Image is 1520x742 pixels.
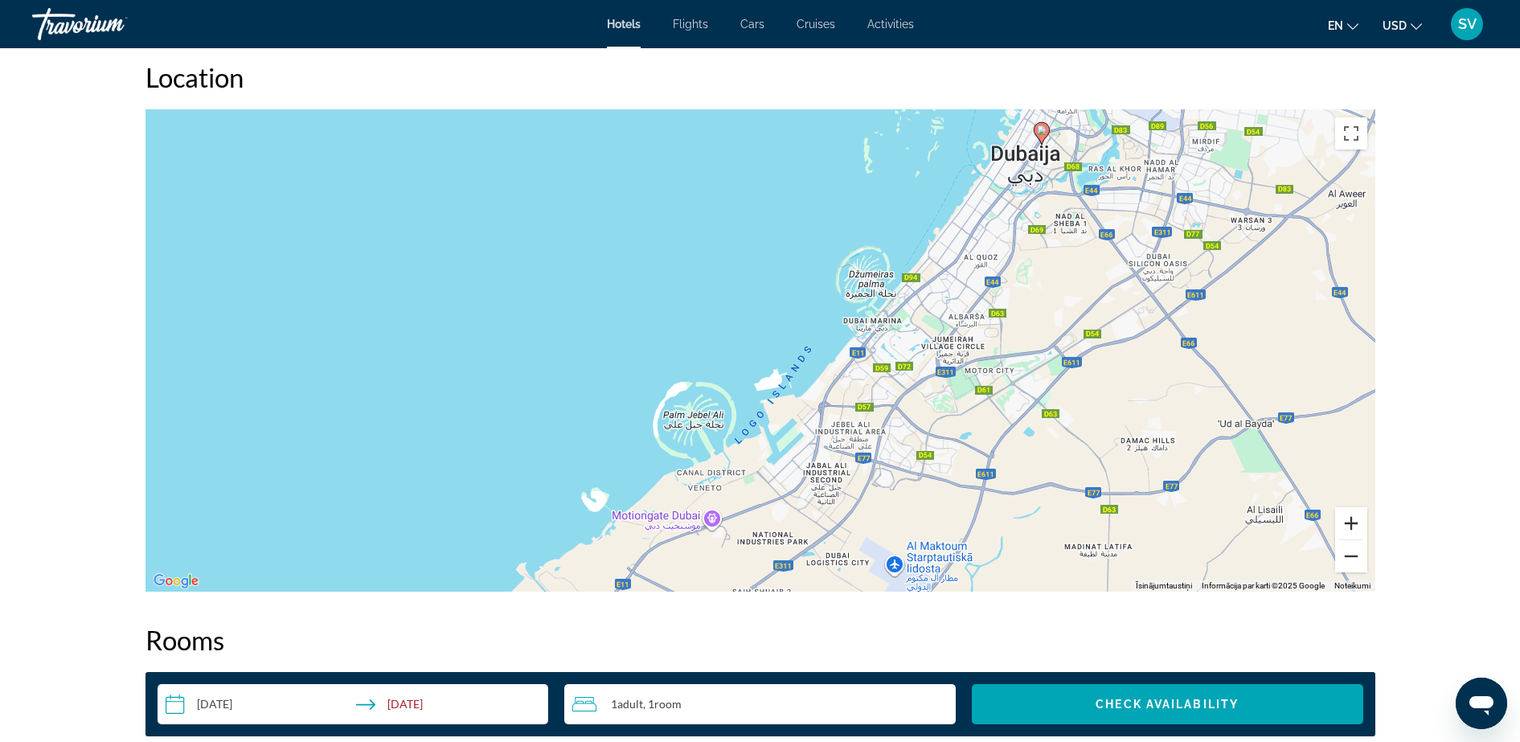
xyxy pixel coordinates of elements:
[607,18,641,31] a: Hotels
[1446,7,1488,41] button: User Menu
[1335,117,1367,150] button: Pārslēgt pilnekrāna skatu
[32,3,193,45] a: Travorium
[150,571,203,592] a: Apgabala atvēršana pakalpojumā Google Maps (tiks atvērts jauns logs)
[1328,14,1358,37] button: Change language
[1096,698,1239,711] span: Check Availability
[1202,581,1325,590] span: Informācija par karti ©2025 Google
[1456,678,1507,729] iframe: Poga, lai palaistu ziņojumapmaiņas logu
[1136,580,1192,592] button: Īsinājumtaustiņi
[564,684,956,724] button: Travelers: 1 adult, 0 children
[1383,19,1407,32] span: USD
[158,684,549,724] button: Check-in date: Sep 15, 2025 Check-out date: Sep 16, 2025
[1335,540,1367,572] button: Tālināt
[972,684,1363,724] button: Check Availability
[1334,581,1370,590] a: Noteikumi (saite tiks atvērta jaunā cilnē)
[1458,16,1477,32] span: SV
[617,697,643,711] span: Adult
[1335,507,1367,539] button: Tuvināt
[145,624,1375,656] h2: Rooms
[1328,19,1343,32] span: en
[1383,14,1422,37] button: Change currency
[611,698,643,711] span: 1
[867,18,914,31] a: Activities
[145,61,1375,93] h2: Location
[158,684,1363,724] div: Search widget
[643,698,682,711] span: , 1
[150,571,203,592] img: Google
[673,18,708,31] a: Flights
[740,18,764,31] a: Cars
[654,697,682,711] span: Room
[797,18,835,31] a: Cruises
